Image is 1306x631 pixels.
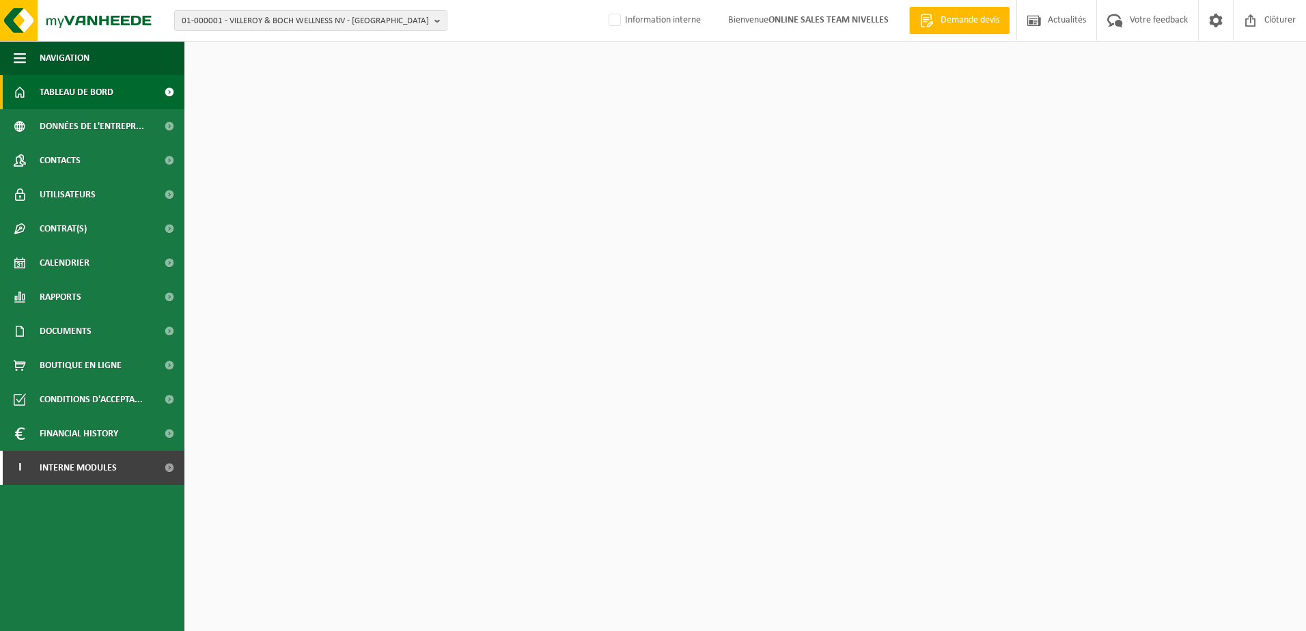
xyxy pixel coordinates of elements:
[909,7,1010,34] a: Demande devis
[14,451,26,485] span: I
[768,15,889,25] strong: ONLINE SALES TEAM NIVELLES
[40,41,89,75] span: Navigation
[40,314,92,348] span: Documents
[182,11,429,31] span: 01-000001 - VILLEROY & BOCH WELLNESS NV - [GEOGRAPHIC_DATA]
[40,246,89,280] span: Calendrier
[40,143,81,178] span: Contacts
[606,10,701,31] label: Information interne
[40,451,117,485] span: Interne modules
[40,178,96,212] span: Utilisateurs
[937,14,1003,27] span: Demande devis
[40,382,143,417] span: Conditions d'accepta...
[40,417,118,451] span: Financial History
[40,348,122,382] span: Boutique en ligne
[40,212,87,246] span: Contrat(s)
[40,75,113,109] span: Tableau de bord
[40,280,81,314] span: Rapports
[174,10,447,31] button: 01-000001 - VILLEROY & BOCH WELLNESS NV - [GEOGRAPHIC_DATA]
[40,109,144,143] span: Données de l'entrepr...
